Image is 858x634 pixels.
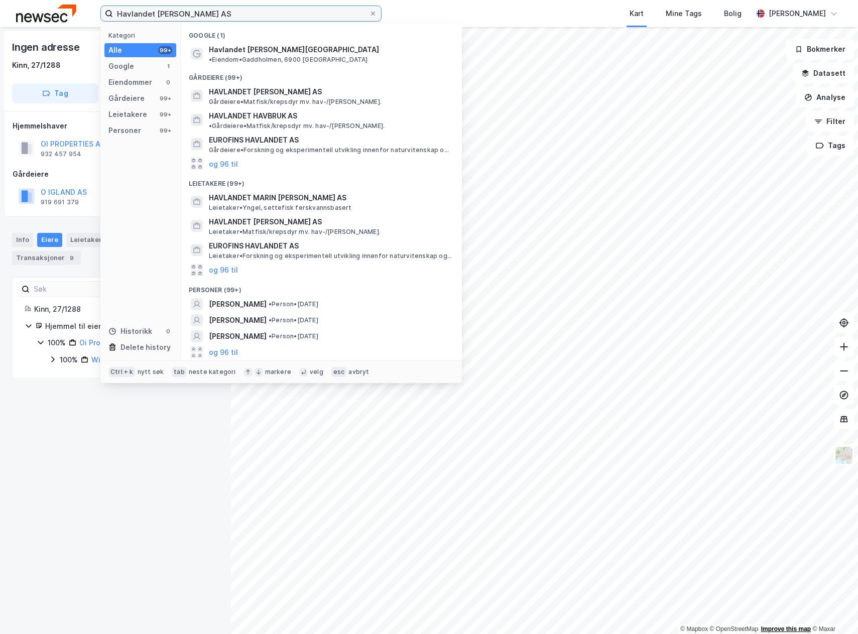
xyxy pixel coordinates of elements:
[796,87,854,107] button: Analyse
[67,253,77,263] div: 9
[108,367,136,377] div: Ctrl + k
[108,92,145,104] div: Gårdeiere
[158,94,172,102] div: 99+
[269,332,318,340] span: Person • [DATE]
[164,78,172,86] div: 0
[209,192,450,204] span: HAVLANDET MARIN [PERSON_NAME] AS
[108,76,152,88] div: Eiendommer
[13,168,218,180] div: Gårdeiere
[120,341,171,353] div: Delete history
[269,332,272,340] span: •
[181,24,462,42] div: Google (1)
[181,172,462,190] div: Leietakere (99+)
[209,240,450,252] span: EUROFINS HAVLANDET AS
[761,625,811,632] a: Improve this map
[108,44,122,56] div: Alle
[209,122,385,130] span: Gårdeiere • Matfisk/krepsdyr mv. hav-/[PERSON_NAME].
[91,355,145,364] a: Wis Holding AS
[807,136,854,156] button: Tags
[12,251,81,265] div: Transaksjoner
[79,338,137,347] a: Oi Properties AS
[348,368,369,376] div: avbryt
[724,8,742,20] div: Bolig
[164,62,172,70] div: 1
[331,367,347,377] div: esc
[834,446,853,465] img: Z
[158,126,172,135] div: 99+
[793,63,854,83] button: Datasett
[786,39,854,59] button: Bokmerker
[34,303,206,315] div: Kinn, 27/1288
[630,8,644,20] div: Kart
[172,367,187,377] div: tab
[769,8,826,20] div: [PERSON_NAME]
[806,111,854,132] button: Filter
[209,146,452,154] span: Gårdeiere • Forskning og eksperimentell utvikling innenfor naturvitenskap og teknikk
[209,158,238,170] button: og 96 til
[164,327,172,335] div: 0
[710,625,759,632] a: OpenStreetMap
[37,233,62,247] div: Eiere
[209,98,382,106] span: Gårdeiere • Matfisk/krepsdyr mv. hav-/[PERSON_NAME].
[12,83,98,103] button: Tag
[209,264,238,276] button: og 96 til
[66,233,110,247] div: Leietakere
[108,60,134,72] div: Google
[108,124,141,137] div: Personer
[41,150,81,158] div: 932 457 954
[310,368,323,376] div: velg
[209,56,212,63] span: •
[209,346,238,358] button: og 96 til
[209,134,450,146] span: EUROFINS HAVLANDET AS
[181,66,462,84] div: Gårdeiere (99+)
[209,314,267,326] span: [PERSON_NAME]
[60,354,78,366] div: 100%
[265,368,291,376] div: markere
[680,625,708,632] a: Mapbox
[209,110,297,122] span: HAVLANDET HAVBRUK AS
[209,330,267,342] span: [PERSON_NAME]
[108,32,176,39] div: Kategori
[808,586,858,634] iframe: Chat Widget
[158,46,172,54] div: 99+
[138,368,164,376] div: nytt søk
[181,278,462,296] div: Personer (99+)
[269,300,318,308] span: Person • [DATE]
[12,39,81,55] div: Ingen adresse
[108,325,152,337] div: Historikk
[45,320,206,332] div: Hjemmel til eiendomsrett
[666,8,702,20] div: Mine Tags
[189,368,236,376] div: neste kategori
[209,228,381,236] span: Leietaker • Matfisk/krepsdyr mv. hav-/[PERSON_NAME].
[158,110,172,118] div: 99+
[209,298,267,310] span: [PERSON_NAME]
[209,122,212,130] span: •
[808,586,858,634] div: Kontrollprogram for chat
[48,337,66,349] div: 100%
[209,216,450,228] span: HAVLANDET [PERSON_NAME] AS
[209,204,352,212] span: Leietaker • Yngel, settefisk ferskvannsbasert
[269,316,318,324] span: Person • [DATE]
[108,108,147,120] div: Leietakere
[13,120,218,132] div: Hjemmelshaver
[113,6,369,21] input: Søk på adresse, matrikkel, gårdeiere, leietakere eller personer
[209,44,379,56] span: Havlandet [PERSON_NAME][GEOGRAPHIC_DATA]
[209,56,368,64] span: Eiendom • Gaddholmen, 6900 [GEOGRAPHIC_DATA]
[269,300,272,308] span: •
[269,316,272,324] span: •
[209,252,452,260] span: Leietaker • Forskning og eksperimentell utvikling innenfor naturvitenskap og teknikk
[41,198,79,206] div: 919 691 379
[209,86,450,98] span: HAVLANDET [PERSON_NAME] AS
[12,59,61,71] div: Kinn, 27/1288
[30,282,140,297] input: Søk
[16,5,76,22] img: newsec-logo.f6e21ccffca1b3a03d2d.png
[12,233,33,247] div: Info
